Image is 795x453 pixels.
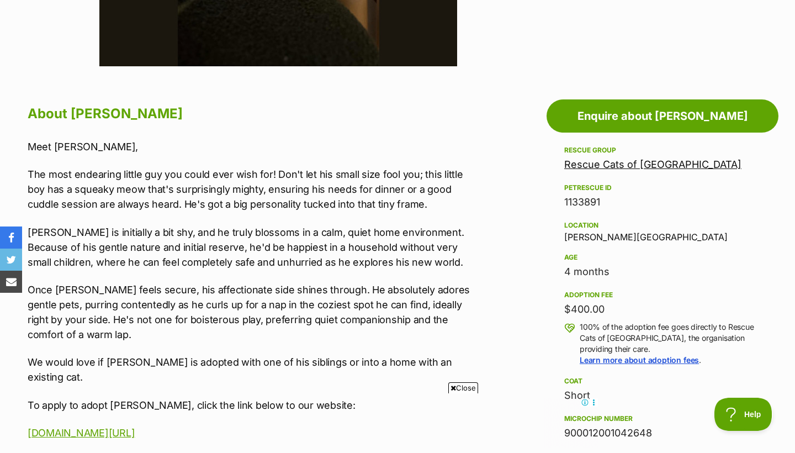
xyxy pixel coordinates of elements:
div: Coat [564,377,761,386]
a: [DOMAIN_NAME][URL] [28,427,135,439]
iframe: Help Scout Beacon - Open [714,398,773,431]
a: Enquire about [PERSON_NAME] [547,99,778,133]
div: Adoption fee [564,291,761,299]
a: davidjones [31,90,68,97]
div: Short [564,388,761,403]
p: To apply to adopt [PERSON_NAME], click the link below to our website: [28,398,474,413]
div: 4 months [564,264,761,280]
a: Sponsored [68,90,96,97]
p: We would love if [PERSON_NAME] is adopted with one of his siblings or into a home with an existin... [28,355,474,384]
span: SHOP NOW [65,118,101,127]
p: 100% of the adoption fee goes directly to Rescue Cats of [GEOGRAPHIC_DATA], the organisation prov... [580,322,761,366]
div: [PERSON_NAME][GEOGRAPHIC_DATA] [564,219,761,242]
div: Microchip number [564,414,761,423]
div: 1133891 [564,194,761,210]
a: BOSS - DOUBLEB BATH ROBE LARGE [6,100,160,109]
a: Rescue Cats of [GEOGRAPHIC_DATA] [564,159,741,170]
a: Learn more about adoption fees [580,355,699,365]
h2: About [PERSON_NAME] [28,102,474,126]
p: Meet [PERSON_NAME], [28,139,474,154]
div: Age [564,253,761,262]
p: The most endearing little guy you could ever wish for! Don't let his small size fool you; this li... [28,167,474,212]
div: Rescue group [564,146,761,155]
iframe: Advertisement [197,398,598,447]
p: [PERSON_NAME] is initially a bit shy, and he truly blossoms in a calm, quiet home environment. Be... [28,225,474,270]
div: $400.00 [564,302,761,317]
div: 900012001042648 [564,425,761,441]
p: Once [PERSON_NAME] feels secure, his affectionate side shines through. He absolutely adores gentl... [28,282,474,342]
span: Close [448,382,478,393]
a: SHOP NOW [6,113,160,132]
div: PetRescue ID [564,183,761,192]
div: Location [564,221,761,230]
